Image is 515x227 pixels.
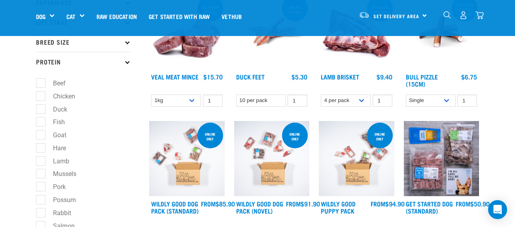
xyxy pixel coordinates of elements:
div: Online Only [367,128,393,145]
a: Lamb Brisket [321,75,359,78]
div: Online Only [282,128,308,145]
img: NSP Dog Standard Update [404,121,479,197]
div: Online Only [197,128,223,145]
div: $85.90 [201,200,235,207]
img: Dog Novel 0 2sec [234,121,310,197]
span: FROM [201,202,216,205]
a: Veal Meat Mince [151,75,199,78]
div: $6.75 [461,73,477,80]
p: Protein [36,52,131,72]
label: Lamb [40,156,72,166]
span: FROM [456,202,470,205]
div: $94.90 [371,200,405,207]
span: Set Delivery Area [373,15,419,17]
input: 1 [373,95,392,107]
a: Dog [36,12,45,21]
a: Duck Feet [236,75,265,78]
label: Pork [40,182,69,192]
a: Raw Education [91,0,143,32]
a: Get started with Raw [143,0,216,32]
label: Beef [40,78,69,88]
a: Wildly Good Dog Pack (Standard) [151,202,199,212]
a: Wildly Good Dog Pack (Novel) [236,202,283,212]
img: Dog 0 2sec [149,121,225,197]
div: $91.90 [286,200,320,207]
span: FROM [286,202,301,205]
a: Cat [66,12,76,21]
label: Mussels [40,169,80,179]
label: Possum [40,195,79,205]
div: Open Intercom Messenger [488,200,507,219]
a: Bull Pizzle (15cm) [406,75,438,85]
input: 1 [457,95,477,107]
p: Breed Size [36,32,131,52]
img: home-icon@2x.png [475,11,484,19]
label: Goat [40,130,70,140]
a: Vethub [216,0,248,32]
input: 1 [288,95,307,107]
div: $50.90 [456,200,490,207]
div: $5.30 [292,73,307,80]
label: Rabbit [40,208,74,218]
label: Duck [40,104,70,114]
label: Chicken [40,91,78,101]
a: Wildly Good Puppy Pack [321,202,356,212]
span: FROM [371,202,385,205]
input: 1 [203,95,223,107]
img: user.png [459,11,468,19]
label: Fish [40,117,68,127]
label: Hare [40,143,69,153]
img: Puppy 0 2sec [319,121,394,197]
a: Get Started Dog (Standard) [406,202,453,212]
div: $15.70 [203,73,223,80]
div: $9.40 [377,73,392,80]
img: van-moving.png [359,11,369,19]
img: home-icon-1@2x.png [443,11,451,19]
